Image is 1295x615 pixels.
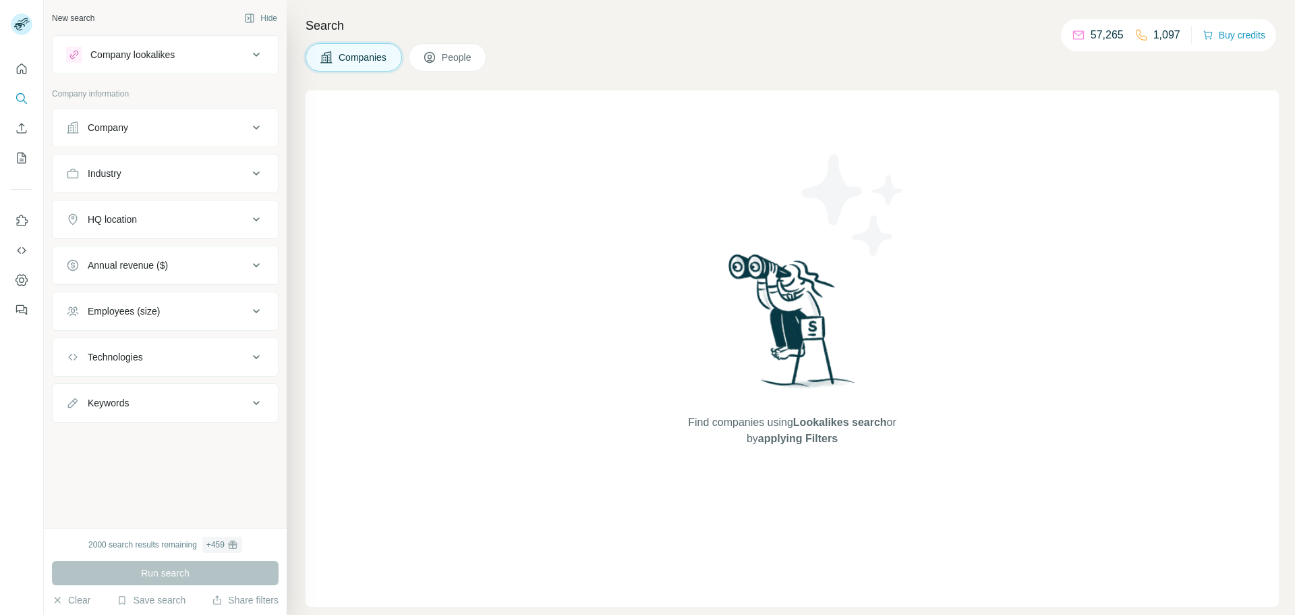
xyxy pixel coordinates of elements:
[235,8,287,28] button: Hide
[212,593,279,607] button: Share filters
[53,249,278,282] button: Annual revenue ($)
[758,433,838,444] span: applying Filters
[11,116,32,140] button: Enrich CSV
[53,111,278,144] button: Company
[53,38,278,71] button: Company lookalikes
[11,298,32,322] button: Feedback
[53,203,278,236] button: HQ location
[90,48,175,61] div: Company lookalikes
[88,121,128,134] div: Company
[339,51,388,64] span: Companies
[206,539,225,551] div: + 459
[1153,27,1180,43] p: 1,097
[793,417,887,428] span: Lookalikes search
[53,295,278,327] button: Employees (size)
[52,12,94,24] div: New search
[684,415,900,447] span: Find companies using or by
[53,157,278,190] button: Industry
[11,209,32,233] button: Use Surfe on LinkedIn
[11,238,32,263] button: Use Surfe API
[11,268,32,292] button: Dashboard
[88,167,121,180] div: Industry
[306,16,1279,35] h4: Search
[88,213,137,226] div: HQ location
[88,259,168,272] div: Annual revenue ($)
[11,57,32,81] button: Quick start
[88,304,160,318] div: Employees (size)
[53,387,278,419] button: Keywords
[1203,26,1265,45] button: Buy credits
[117,593,185,607] button: Save search
[722,250,863,401] img: Surfe Illustration - Woman searching with binoculars
[52,88,279,100] p: Company information
[88,396,129,410] div: Keywords
[88,350,143,364] div: Technologies
[11,86,32,111] button: Search
[53,341,278,373] button: Technologies
[793,144,914,266] img: Surfe Illustration - Stars
[442,51,473,64] span: People
[52,593,90,607] button: Clear
[1091,27,1124,43] p: 57,265
[11,146,32,170] button: My lists
[88,537,242,553] div: 2000 search results remaining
